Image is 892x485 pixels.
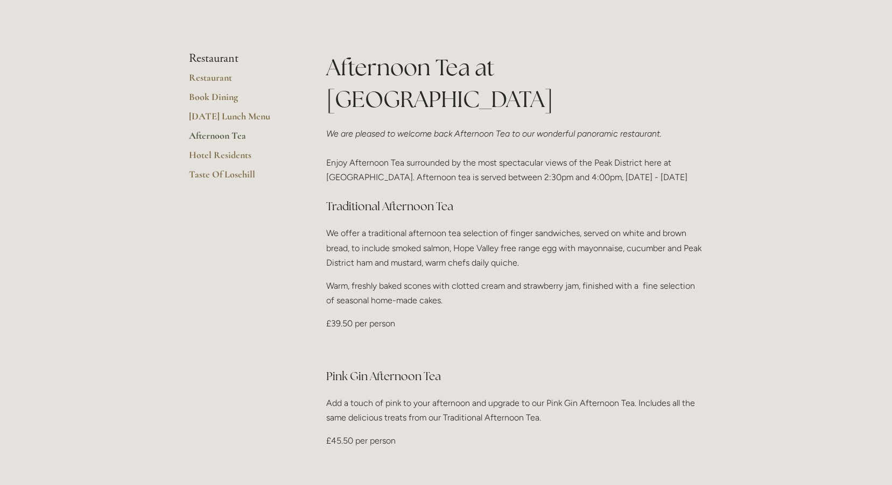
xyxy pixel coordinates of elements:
a: Taste Of Losehill [189,168,292,188]
a: Afternoon Tea [189,130,292,149]
h1: Afternoon Tea at [GEOGRAPHIC_DATA] [326,52,704,115]
p: Enjoy Afternoon Tea surrounded by the most spectacular views of the Peak District here at [GEOGRA... [326,126,704,185]
h3: Pink Gin Afternoon Tea [326,366,704,387]
p: £39.50 per person [326,316,704,331]
h3: Traditional Afternoon Tea [326,196,704,217]
p: We offer a traditional afternoon tea selection of finger sandwiches, served on white and brown br... [326,226,704,270]
em: We are pleased to welcome back Afternoon Tea to our wonderful panoramic restaurant. [326,129,662,139]
a: [DATE] Lunch Menu [189,110,292,130]
p: £45.50 per person [326,433,704,448]
li: Restaurant [189,52,292,66]
p: Add a touch of pink to your afternoon and upgrade to our Pink Gin Afternoon Tea. Includes all the... [326,396,704,425]
a: Book Dining [189,91,292,110]
p: Warm, freshly baked scones with clotted cream and strawberry jam, finished with a fine selection ... [326,279,704,308]
a: Restaurant [189,72,292,91]
a: Hotel Residents [189,149,292,168]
